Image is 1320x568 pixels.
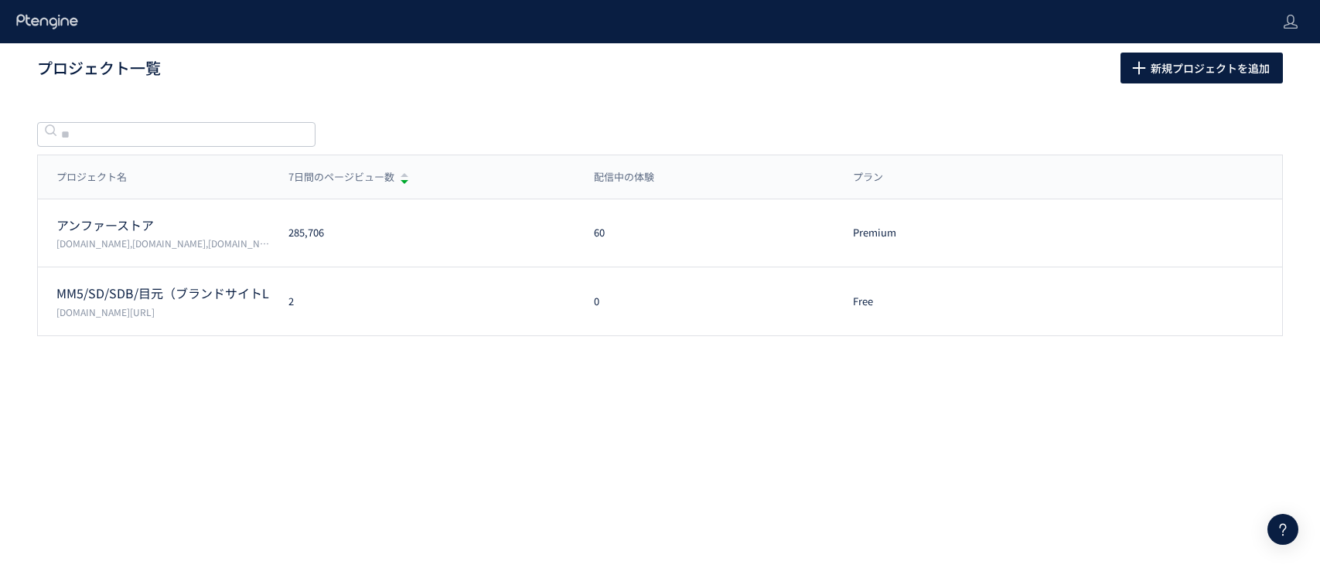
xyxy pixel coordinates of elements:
div: 285,706 [270,226,575,240]
p: permuta.jp,femtur.jp,angfa-store.jp,shopping.geocities.jp [56,236,270,250]
p: MM5/SD/SDB/目元（ブランドサイトLP/広告LP） [56,284,270,302]
div: 60 [575,226,835,240]
p: scalp-d.angfa-store.jp/ [56,305,270,318]
h1: プロジェクト一覧 [37,57,1086,80]
div: 0 [575,294,835,309]
p: アンファーストア [56,216,270,234]
span: 新規プロジェクトを追加 [1151,53,1270,83]
div: Premium [834,226,1050,240]
button: 新規プロジェクトを追加 [1120,53,1283,83]
div: 2 [270,294,575,309]
div: Free [834,294,1050,309]
span: 配信中の体験 [594,170,654,185]
span: プロジェクト名 [56,170,127,185]
span: 7日間のページビュー数 [288,170,394,185]
span: プラン [853,170,883,185]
